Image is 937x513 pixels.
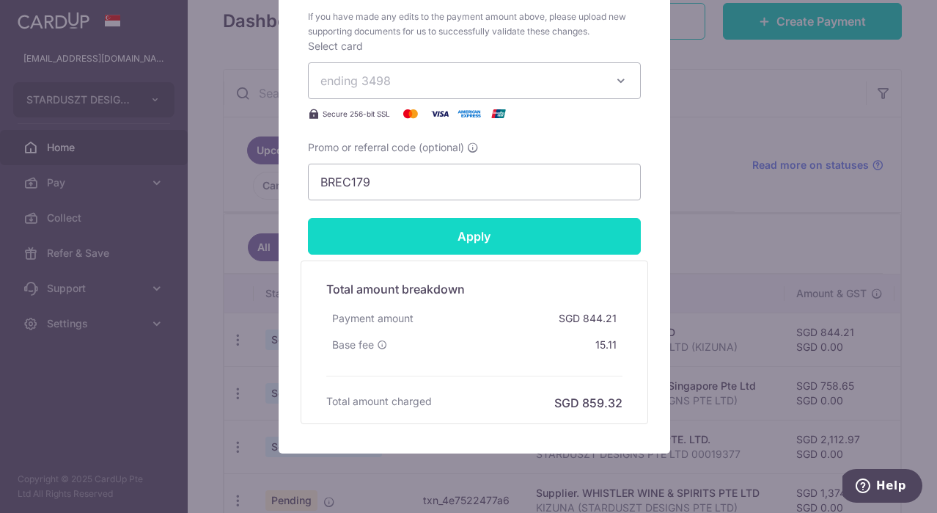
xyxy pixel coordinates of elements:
[553,305,622,332] div: SGD 844.21
[589,332,622,358] div: 15.11
[308,218,641,255] input: Apply
[842,469,922,506] iframe: Opens a widget where you can find more information
[554,394,622,412] h6: SGD 859.32
[484,105,513,123] img: UnionPay
[326,305,419,332] div: Payment amount
[323,108,390,120] span: Secure 256-bit SSL
[308,39,363,54] label: Select card
[326,280,622,298] h5: Total amount breakdown
[425,105,455,123] img: Visa
[308,140,464,155] span: Promo or referral code (optional)
[320,73,391,88] span: ending 3498
[455,105,484,123] img: American Express
[326,394,432,409] h6: Total amount charged
[332,338,374,352] span: Base fee
[308,10,641,39] span: If you have made any edits to the payment amount above, please upload new supporting documents fo...
[396,105,425,123] img: Mastercard
[308,62,641,99] button: ending 3498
